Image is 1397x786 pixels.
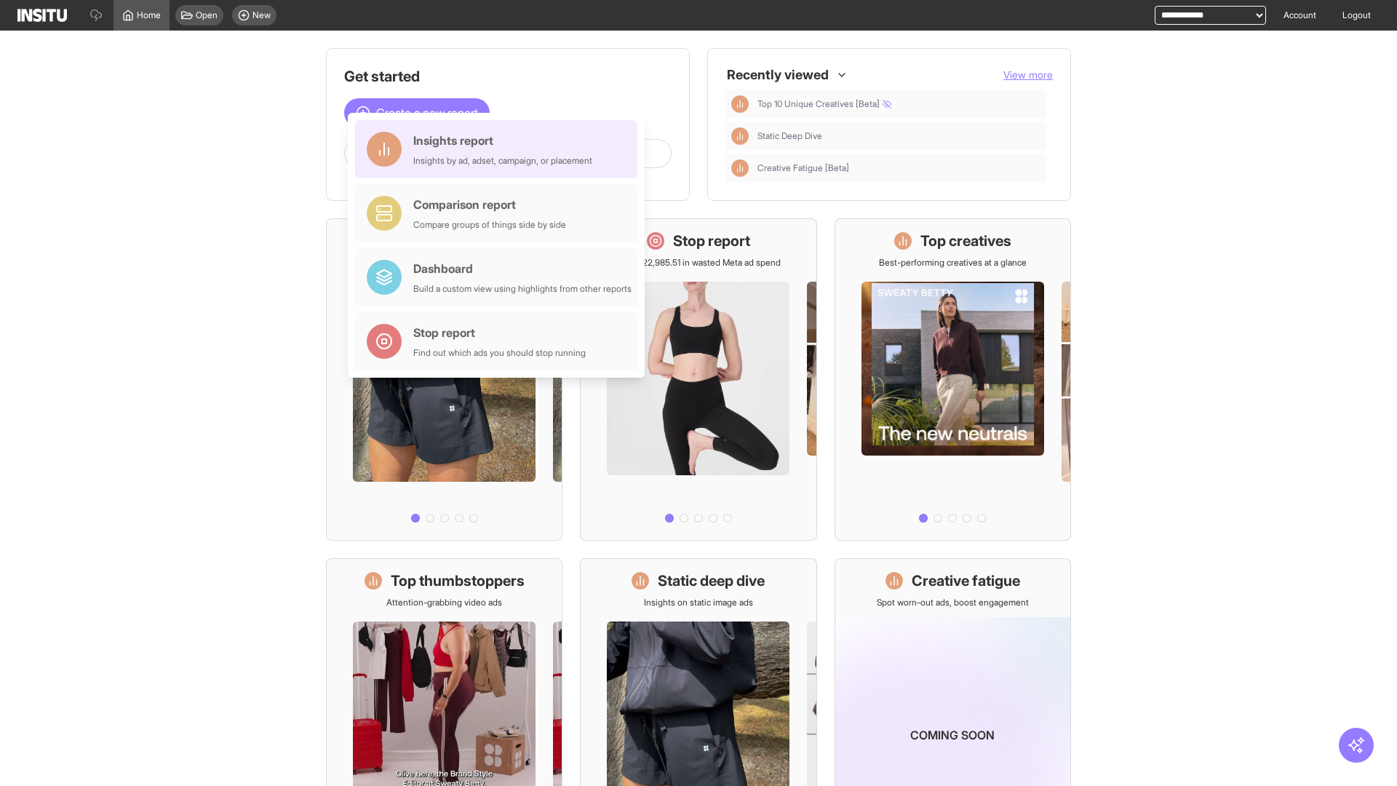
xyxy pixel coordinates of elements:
[391,571,525,591] h1: Top thumbstoppers
[413,219,566,231] div: Compare groups of things side by side
[413,347,586,359] div: Find out which ads you should stop running
[1003,68,1053,82] button: View more
[386,597,502,608] p: Attention-grabbing video ads
[757,162,1041,174] span: Creative Fatigue [Beta]
[731,159,749,177] div: Insights
[17,9,67,22] img: Logo
[616,257,781,269] p: Save £22,985.51 in wasted Meta ad spend
[658,571,765,591] h1: Static deep dive
[413,260,632,277] div: Dashboard
[757,130,822,142] span: Static Deep Dive
[326,218,562,541] a: What's live nowSee all active ads instantly
[580,218,816,541] a: Stop reportSave £22,985.51 in wasted Meta ad spend
[731,127,749,145] div: Insights
[673,231,750,251] h1: Stop report
[137,9,161,21] span: Home
[757,98,891,110] span: Top 10 Unique Creatives [Beta]
[413,283,632,295] div: Build a custom view using highlights from other reports
[413,155,592,167] div: Insights by ad, adset, campaign, or placement
[196,9,218,21] span: Open
[644,597,753,608] p: Insights on static image ads
[413,132,592,149] div: Insights report
[879,257,1027,269] p: Best-performing creatives at a glance
[757,98,1041,110] span: Top 10 Unique Creatives [Beta]
[757,162,849,174] span: Creative Fatigue [Beta]
[757,130,1041,142] span: Static Deep Dive
[835,218,1071,541] a: Top creativesBest-performing creatives at a glance
[920,231,1011,251] h1: Top creatives
[344,98,490,127] button: Create a new report
[731,95,749,113] div: Insights
[376,104,478,122] span: Create a new report
[1003,68,1053,81] span: View more
[344,66,672,87] h1: Get started
[252,9,271,21] span: New
[413,324,586,341] div: Stop report
[413,196,566,213] div: Comparison report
